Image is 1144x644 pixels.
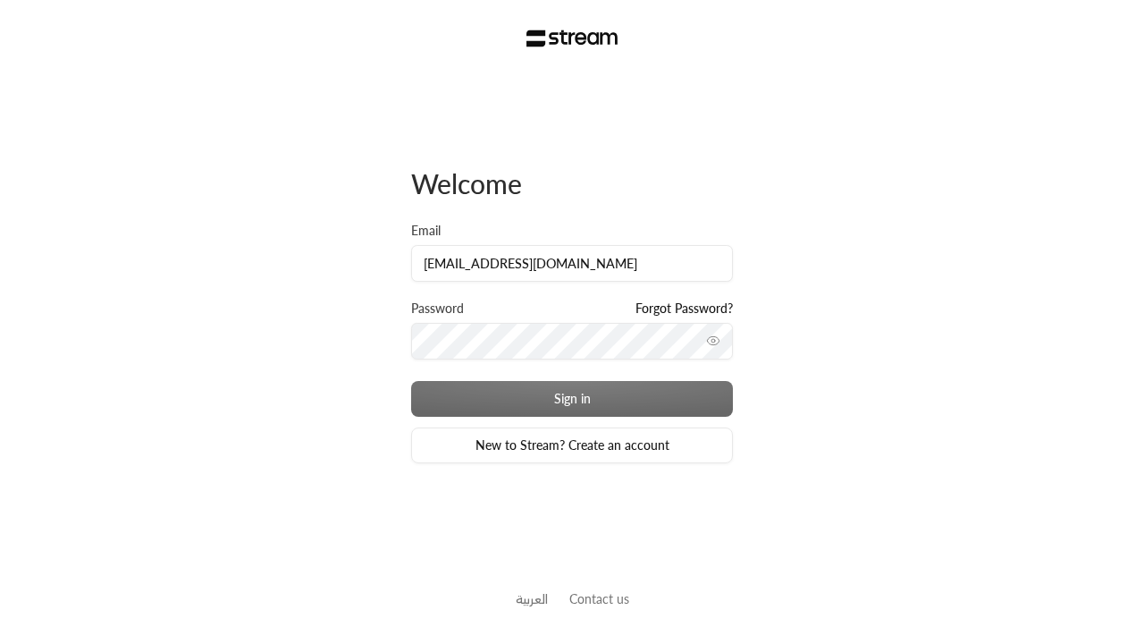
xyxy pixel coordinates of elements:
[569,589,629,608] button: Contact us
[635,300,733,318] a: Forgot Password?
[411,222,441,240] label: Email
[411,167,522,199] span: Welcome
[516,582,548,615] a: العربية
[411,428,733,463] a: New to Stream? Create an account
[411,300,464,318] label: Password
[569,591,629,606] a: Contact us
[526,30,618,47] img: Stream Logo
[699,326,728,355] button: toggle password visibility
